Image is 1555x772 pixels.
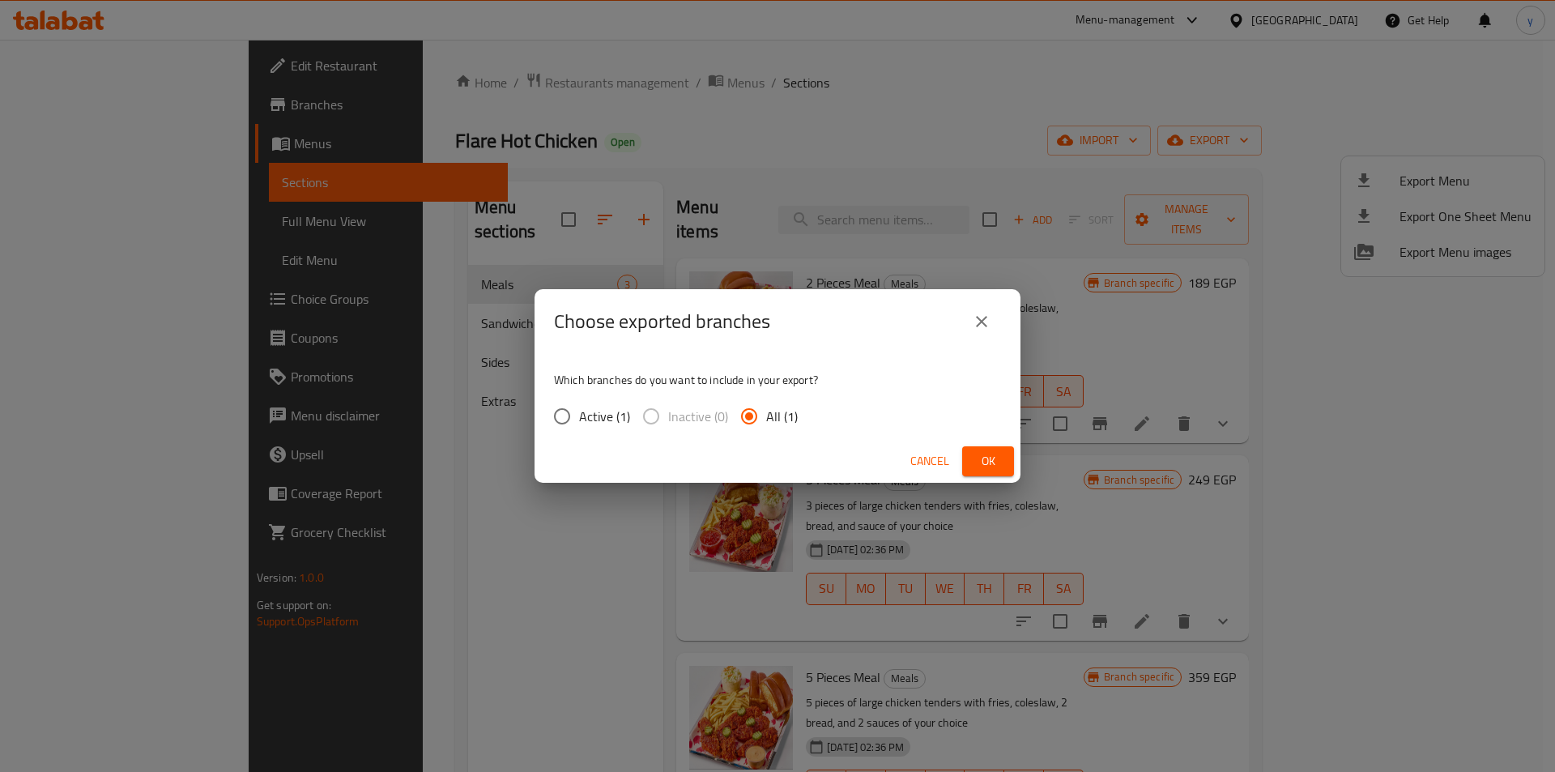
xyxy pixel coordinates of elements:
span: Ok [975,451,1001,471]
span: All (1) [766,407,798,426]
button: close [962,302,1001,341]
span: Cancel [910,451,949,471]
button: Cancel [904,446,956,476]
p: Which branches do you want to include in your export? [554,372,1001,388]
span: Active (1) [579,407,630,426]
span: Inactive (0) [668,407,728,426]
h2: Choose exported branches [554,309,770,335]
button: Ok [962,446,1014,476]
